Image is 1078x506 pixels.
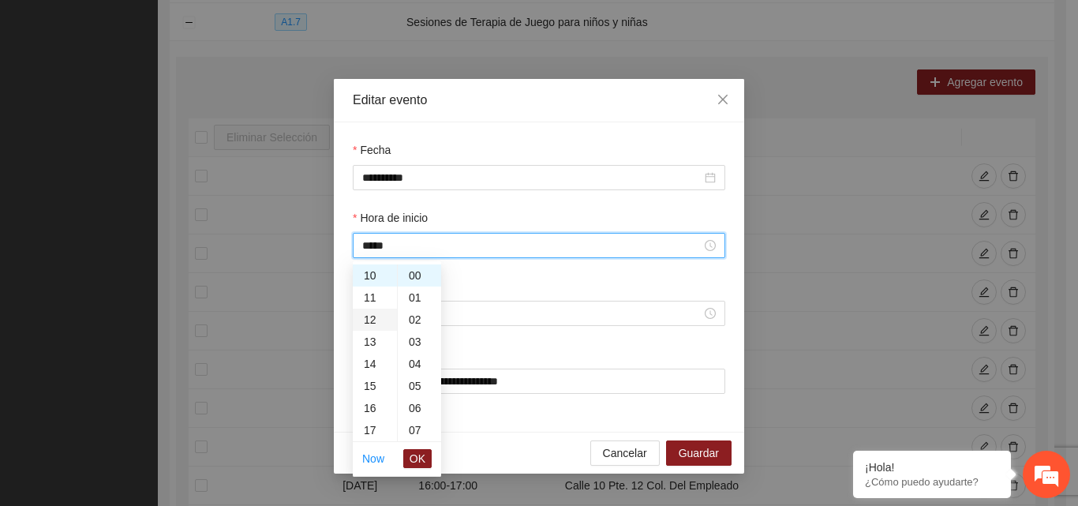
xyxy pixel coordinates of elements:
div: 06 [398,397,441,419]
span: Cancelar [603,444,647,462]
div: 05 [398,375,441,397]
div: 01 [398,287,441,309]
button: Close [702,79,744,122]
input: Fecha [362,169,702,186]
div: 00 [398,264,441,287]
button: OK [403,449,432,468]
input: Hora de fin [362,305,702,322]
div: ¡Hola! [865,461,999,474]
div: Minimizar ventana de chat en vivo [259,8,297,46]
textarea: Escriba su mensaje y pulse “Intro” [8,338,301,393]
div: 12 [353,309,397,331]
input: Hora de inicio [362,237,702,254]
div: 13 [353,331,397,353]
div: 14 [353,353,397,375]
div: 10 [353,264,397,287]
div: Editar evento [353,92,725,109]
div: 11 [353,287,397,309]
div: Chatee con nosotros ahora [82,81,265,101]
div: 07 [398,419,441,441]
div: 04 [398,353,441,375]
div: 15 [353,375,397,397]
label: Fecha [353,141,391,159]
span: Estamos en línea. [92,164,218,324]
div: 17 [353,419,397,441]
div: 03 [398,331,441,353]
button: Cancelar [590,440,660,466]
button: Guardar [666,440,732,466]
a: Now [362,452,384,465]
label: Hora de inicio [353,209,428,227]
div: 02 [398,309,441,331]
span: OK [410,450,425,467]
input: Lugar [353,369,725,394]
p: ¿Cómo puedo ayudarte? [865,476,999,488]
div: 16 [353,397,397,419]
span: Guardar [679,444,719,462]
span: close [717,93,729,106]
